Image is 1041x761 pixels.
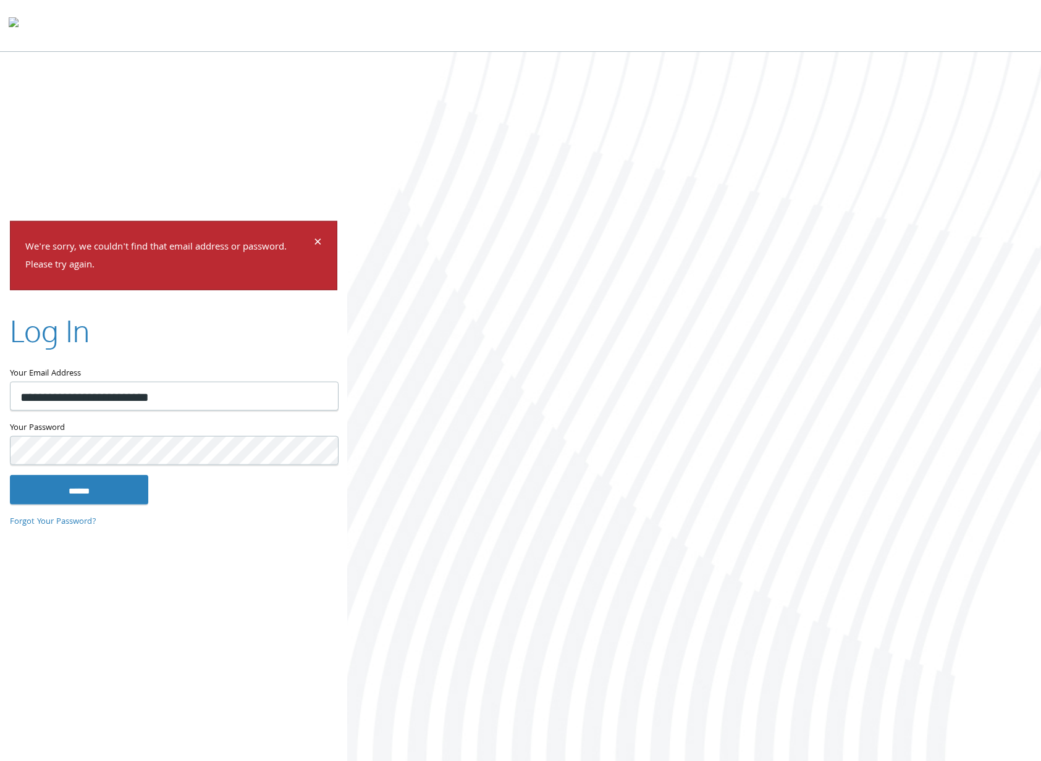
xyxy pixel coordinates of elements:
label: Your Password [10,420,337,435]
h2: Log In [10,309,90,351]
a: Forgot Your Password? [10,515,96,529]
span: × [314,232,322,256]
p: We're sorry, we couldn't find that email address or password. Please try again. [25,239,312,275]
button: Dismiss alert [314,237,322,251]
img: todyl-logo-dark.svg [9,13,19,38]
